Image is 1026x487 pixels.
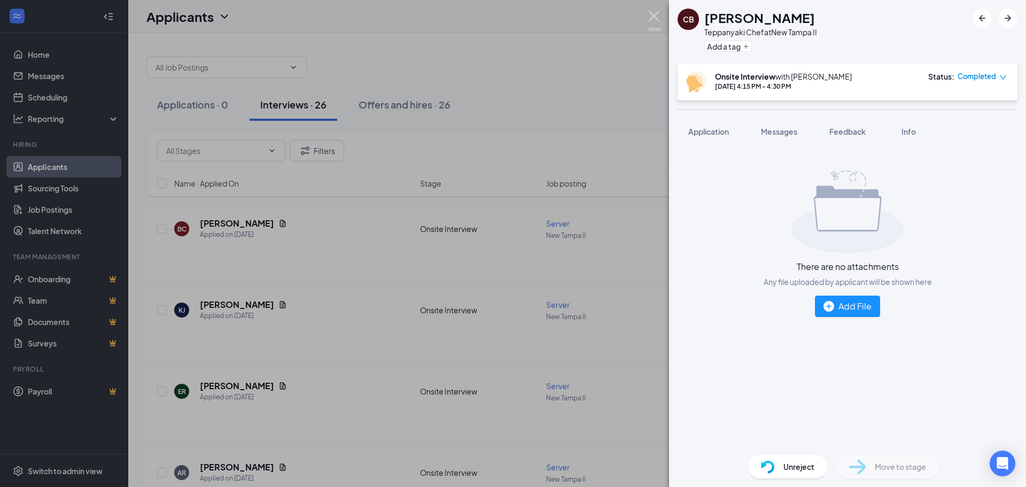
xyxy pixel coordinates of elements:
[958,71,996,82] span: Completed
[704,9,815,27] h1: [PERSON_NAME]
[815,296,880,317] button: Add File
[901,127,916,136] span: Info
[783,461,814,473] span: Unreject
[928,71,954,82] div: Status :
[715,72,775,81] b: Onsite Interview
[704,27,817,37] div: Teppanyaki Chef at New Tampa II
[761,127,797,136] span: Messages
[797,261,899,272] div: There are no attachments
[688,127,729,136] span: Application
[999,74,1007,81] span: down
[743,43,749,50] svg: Plus
[998,9,1017,28] button: ArrowRight
[829,127,866,136] span: Feedback
[976,12,989,25] svg: ArrowLeftNew
[1001,12,1014,25] svg: ArrowRight
[704,41,752,52] button: PlusAdd a tag
[823,299,872,313] div: Add File
[683,14,694,25] div: CB
[990,451,1015,476] div: Open Intercom Messenger
[764,276,932,287] div: Any file uploaded by applicant will be shown here
[715,71,852,82] div: with [PERSON_NAME]
[715,82,852,91] div: [DATE] 4:15 PM - 4:30 PM
[875,461,926,473] span: Move to stage
[973,9,992,28] button: ArrowLeftNew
